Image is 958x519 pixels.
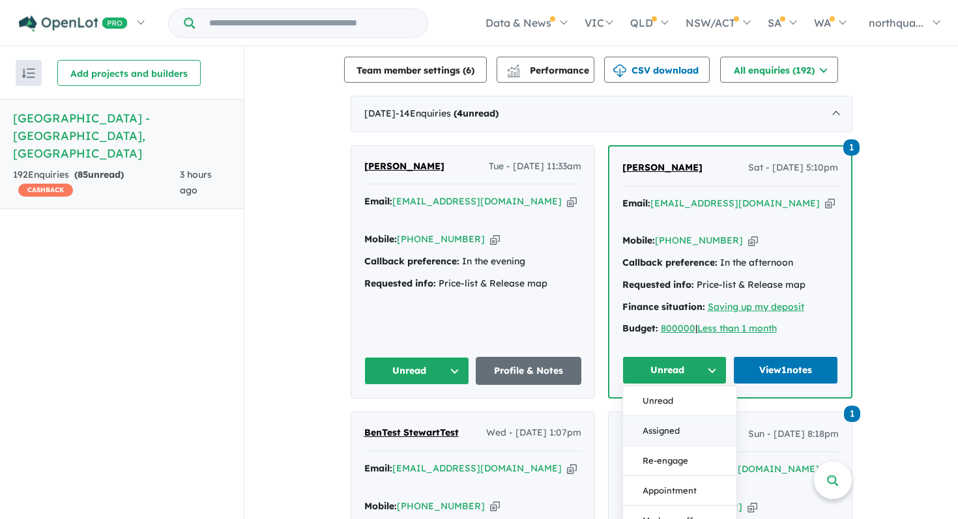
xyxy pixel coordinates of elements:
span: Sun - [DATE] 8:18pm [748,427,839,442]
a: [PHONE_NUMBER] [397,500,485,512]
a: BenTest StewartTest [364,425,459,441]
a: Profile & Notes [476,357,581,385]
a: [EMAIL_ADDRESS][DOMAIN_NAME] [650,197,820,209]
button: CSV download [604,57,710,83]
span: 1 [844,406,860,422]
strong: Requested info: [364,277,436,289]
img: sort.svg [22,68,35,78]
strong: ( unread) [454,107,499,119]
h5: [GEOGRAPHIC_DATA] - [GEOGRAPHIC_DATA] , [GEOGRAPHIC_DATA] [13,109,231,162]
span: CASHBACK [18,184,73,197]
strong: ( unread) [74,169,124,180]
strong: Mobile: [364,500,397,512]
button: Team member settings (6) [344,57,487,83]
span: northqua... [869,16,923,29]
button: Unread [623,386,736,416]
span: Wed - [DATE] 1:07pm [486,425,581,441]
img: bar-chart.svg [507,68,520,77]
a: 1 [843,138,860,156]
strong: Email: [622,197,650,209]
span: Tue - [DATE] 11:33am [489,159,581,175]
strong: Callback preference: [364,255,459,267]
span: Performance [509,64,589,76]
strong: Requested info: [622,279,694,290]
span: 1 [843,139,860,156]
a: [PHONE_NUMBER] [397,233,485,245]
button: Add projects and builders [57,60,201,86]
button: All enquiries (192) [720,57,838,83]
span: 3 hours ago [180,169,212,196]
strong: Budget: [622,322,658,334]
span: [PERSON_NAME] [622,161,703,173]
strong: Mobile: [622,501,654,512]
button: Performance [497,57,594,83]
button: Copy [567,195,577,208]
div: 192 Enquir ies [13,167,180,199]
strong: Email: [364,462,392,474]
span: Sat - [DATE] 5:10pm [748,160,838,176]
a: [PHONE_NUMBER] [654,501,742,512]
button: Copy [567,462,577,475]
strong: Email: [364,195,392,207]
img: line-chart.svg [507,64,519,72]
a: Less than 1 month [697,322,777,334]
button: Unread [622,356,727,384]
button: Copy [490,232,500,246]
a: [PHONE_NUMBER] [655,234,743,246]
button: Re-engage [623,446,736,476]
a: 800000 [661,322,695,334]
img: download icon [613,64,626,77]
span: 85 [78,169,88,180]
span: 4 [457,107,463,119]
div: [DATE] [351,96,852,132]
a: [EMAIL_ADDRESS][DOMAIN_NAME] [392,195,562,207]
a: 1 [844,404,860,421]
strong: Mobile: [364,233,397,245]
button: Appointment [623,476,736,506]
a: Saving up my deposit [708,301,804,313]
span: 6 [466,64,471,76]
div: Price-list & Release map [364,276,581,292]
button: Copy [490,499,500,513]
a: [PERSON_NAME] [622,160,703,176]
a: [PERSON_NAME] [364,159,444,175]
strong: Email: [622,463,650,475]
span: BenTest StewartTest [364,427,459,438]
span: - 14 Enquir ies [396,107,499,119]
span: [PERSON_NAME] [622,428,702,440]
strong: Callback preference: [622,257,718,268]
span: [PERSON_NAME] [364,160,444,172]
strong: Mobile: [622,234,655,246]
strong: Finance situation: [622,301,705,313]
img: Openlot PRO Logo White [19,16,128,32]
button: Copy [825,197,835,210]
div: In the afternoon [622,255,838,271]
button: Assigned [623,416,736,446]
button: Copy [748,500,757,514]
button: Copy [748,234,758,247]
div: Price-list & Release map [622,277,838,293]
a: [EMAIL_ADDRESS][DOMAIN_NAME] [392,462,562,474]
a: [PERSON_NAME] [622,427,702,442]
button: Unread [364,357,470,385]
input: Try estate name, suburb, builder or developer [197,9,425,37]
a: View1notes [733,356,838,384]
div: | [622,321,838,337]
div: In the evening [364,254,581,270]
